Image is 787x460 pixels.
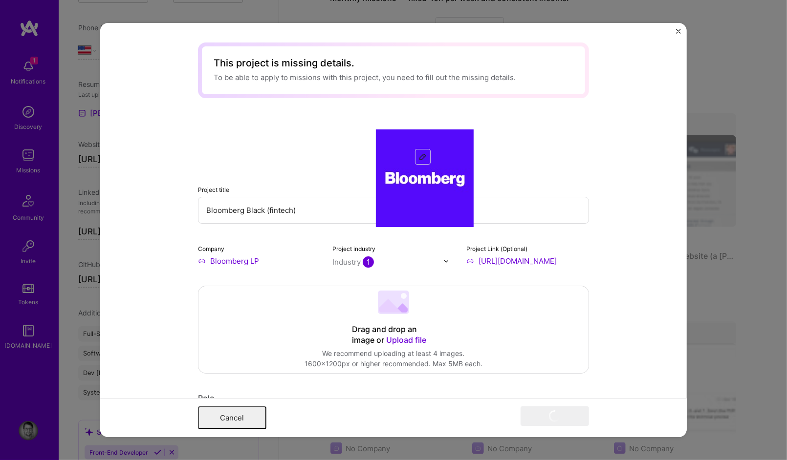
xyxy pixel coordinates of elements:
button: Close [676,29,681,39]
div: Industry [332,257,374,267]
img: drop icon [443,258,449,264]
button: Cancel [198,406,266,429]
div: To be able to apply to missions with this project, you need to fill out the missing details. [214,72,573,83]
label: Project title [198,186,229,193]
input: Enter link [466,256,589,266]
div: Drag and drop an image or Upload fileWe recommend uploading at least 4 images.1600x1200px or high... [198,286,589,374]
div: We recommend uploading at least 4 images. [305,348,482,358]
div: This project is missing details. [214,58,573,68]
span: Upload file [386,335,426,345]
input: Enter name or website [198,256,321,266]
span: 1 [363,256,374,268]
div: Role [198,393,589,403]
div: Drag and drop an image or [352,324,435,346]
label: Project Link (Optional) [466,245,527,252]
div: 1600x1200px or higher recommended. Max 5MB each. [305,358,482,369]
input: Enter the name of the project [198,197,589,224]
label: Company [198,245,224,252]
img: Edit [419,153,427,161]
img: Company logo [376,129,474,227]
div: Edit [415,149,430,164]
label: Project industry [332,245,375,252]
